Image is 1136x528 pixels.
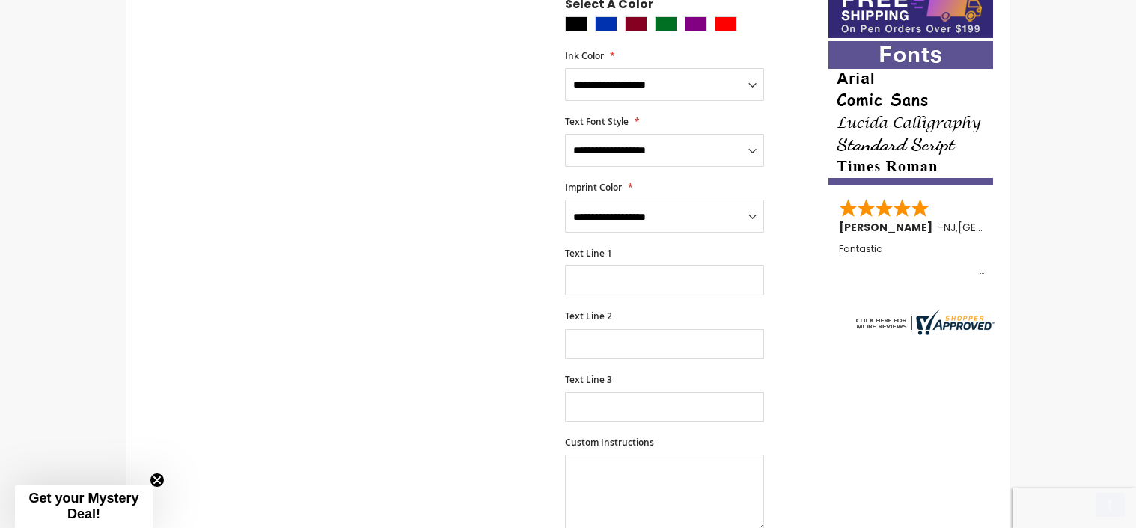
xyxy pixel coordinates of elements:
[852,310,995,335] img: 4pens.com widget logo
[944,220,956,235] span: NJ
[565,247,612,260] span: Text Line 1
[625,16,647,31] div: Burgundy
[565,49,604,62] span: Ink Color
[715,16,737,31] div: Red
[958,220,1068,235] span: [GEOGRAPHIC_DATA]
[565,16,587,31] div: Black
[565,115,629,128] span: Text Font Style
[15,485,153,528] div: Get your Mystery Deal!Close teaser
[565,310,612,322] span: Text Line 2
[938,220,1068,235] span: - ,
[565,181,622,194] span: Imprint Color
[150,473,165,488] button: Close teaser
[28,491,138,521] span: Get your Mystery Deal!
[565,373,612,386] span: Text Line 3
[839,244,984,276] div: Fantastic
[595,16,617,31] div: Blue
[685,16,707,31] div: Purple
[852,325,995,338] a: 4pens.com certificate URL
[828,41,993,185] img: font-personalization-examples
[1013,488,1136,528] iframe: Google Customer Reviews
[655,16,677,31] div: Green
[565,436,654,449] span: Custom Instructions
[839,220,938,235] span: [PERSON_NAME]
